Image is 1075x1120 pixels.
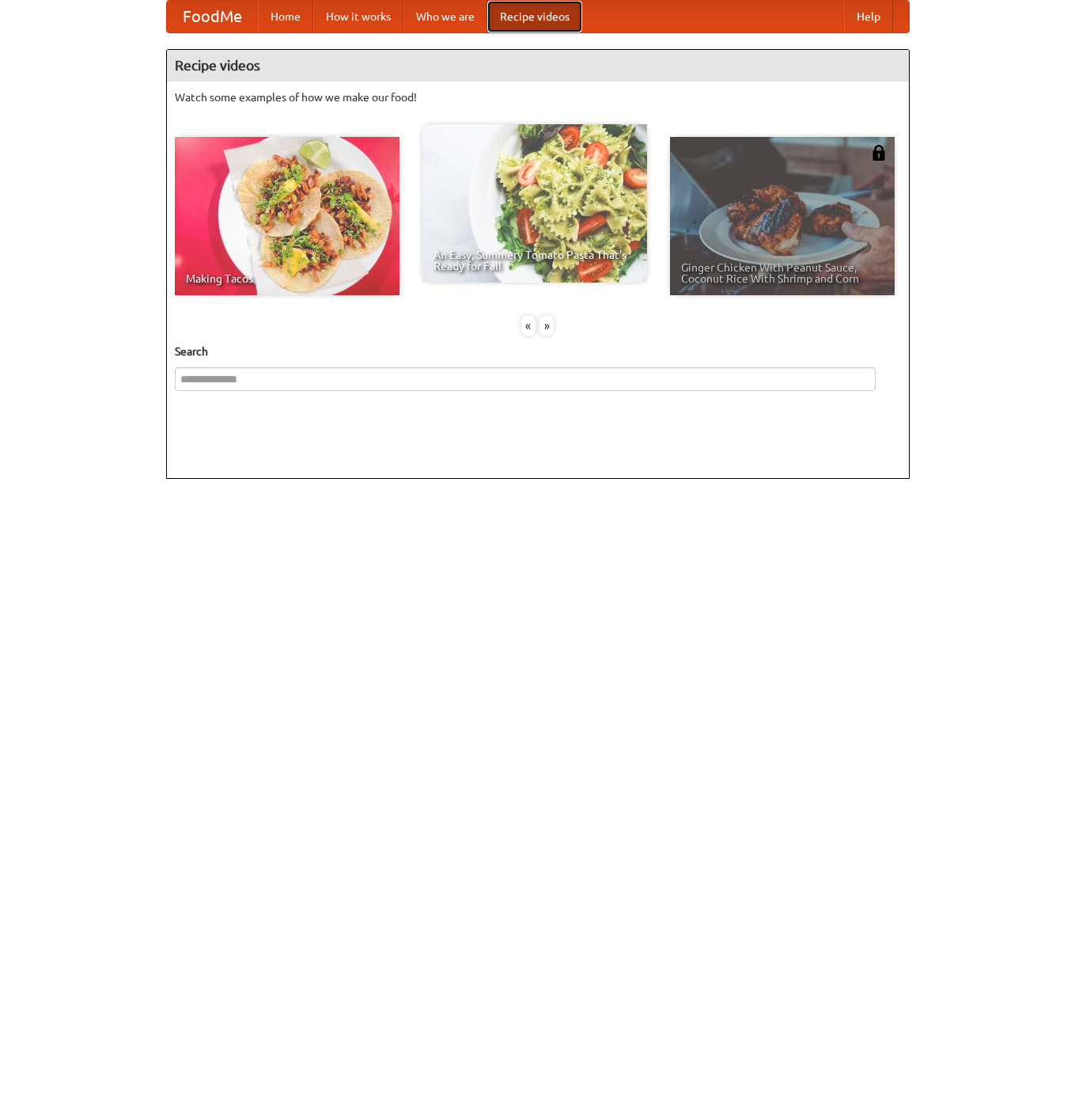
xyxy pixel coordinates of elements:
a: How it works [313,1,403,32]
p: Watch some examples of how we make our food! [175,89,901,105]
a: An Easy, Summery Tomato Pasta That's Ready for Fall [422,124,647,283]
div: » [539,316,554,336]
a: Who we are [403,1,487,32]
a: Help [844,1,893,32]
h4: Recipe videos [167,50,909,82]
span: An Easy, Summery Tomato Pasta That's Ready for Fall [433,249,636,271]
img: 483408.png [871,145,887,161]
a: FoodMe [167,1,258,32]
h5: Search [175,344,901,359]
a: Making Tacos [175,137,399,295]
div: « [521,316,536,336]
a: Home [258,1,313,32]
a: Recipe videos [487,1,582,32]
span: Making Tacos [186,273,388,284]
